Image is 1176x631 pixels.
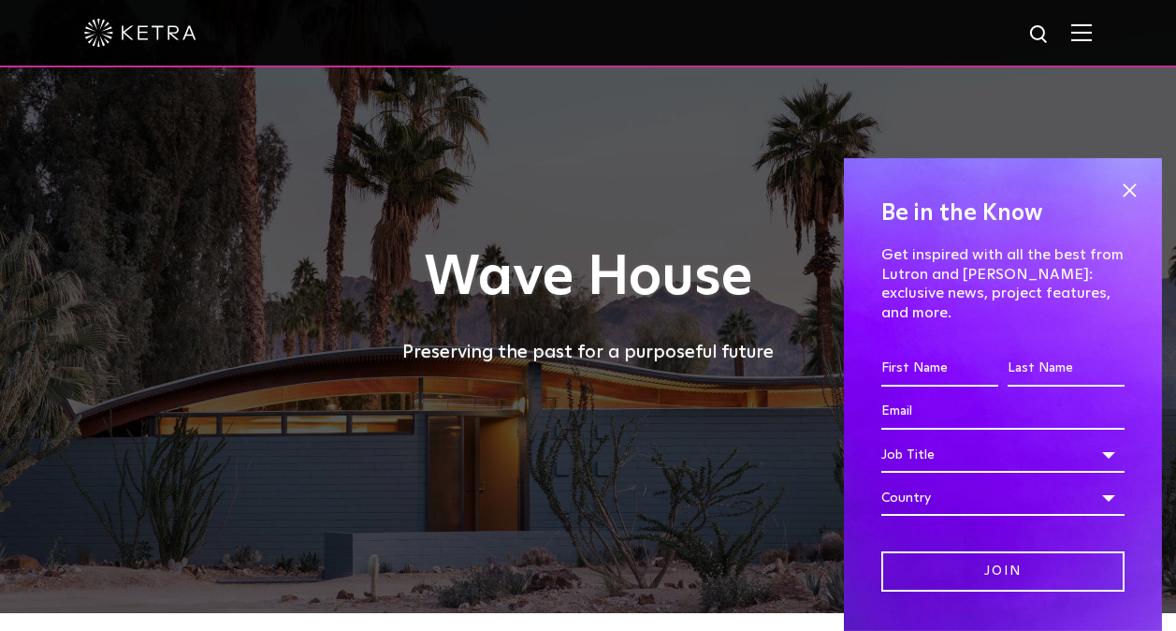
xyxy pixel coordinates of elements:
[1071,23,1092,41] img: Hamburger%20Nav.svg
[881,351,998,387] input: First Name
[1008,351,1125,387] input: Last Name
[881,245,1125,323] p: Get inspired with all the best from Lutron and [PERSON_NAME]: exclusive news, project features, a...
[1028,23,1052,47] img: search icon
[84,19,196,47] img: ketra-logo-2019-white
[121,247,1056,309] h1: Wave House
[881,196,1125,231] h4: Be in the Know
[881,551,1125,592] input: Join
[881,437,1125,473] div: Job Title
[121,337,1056,367] div: Preserving the past for a purposeful future
[881,394,1125,430] input: Email
[881,480,1125,516] div: Country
